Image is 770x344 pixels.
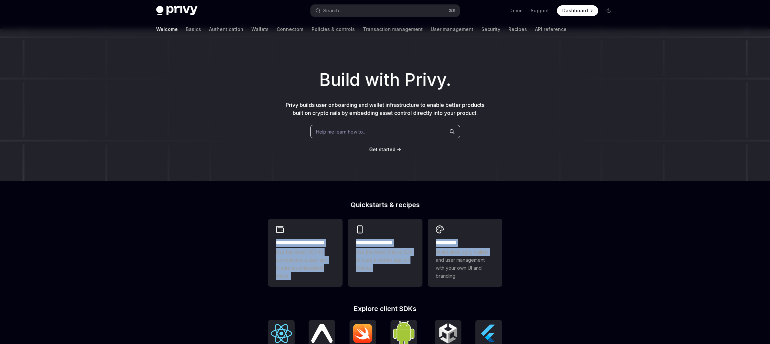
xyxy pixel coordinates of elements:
a: Transaction management [363,21,423,37]
img: Unity [437,323,459,344]
a: **** **** **** ***Use the React Native SDK to build a mobile app on Solana. [348,219,422,287]
span: Whitelabel login, wallets, and user management with your own UI and branding. [436,248,494,280]
a: Basics [186,21,201,37]
a: Dashboard [557,5,598,16]
a: User management [431,21,473,37]
a: Wallets [251,21,269,37]
div: Search... [323,7,342,15]
span: Use the React SDK to authenticate a user and create an embedded wallet. [276,248,335,280]
span: ⌘ K [449,8,456,13]
a: Welcome [156,21,178,37]
img: React [271,324,292,343]
span: Dashboard [562,7,588,14]
img: React Native [311,324,333,343]
h1: Build with Privy. [11,67,759,93]
a: **** *****Whitelabel login, wallets, and user management with your own UI and branding. [428,219,502,287]
a: Support [531,7,549,14]
a: Demo [509,7,523,14]
a: API reference [535,21,567,37]
img: iOS (Swift) [352,323,374,343]
a: Get started [369,146,395,153]
img: dark logo [156,6,197,15]
button: Search...⌘K [311,5,460,17]
a: Connectors [277,21,304,37]
span: Privy builds user onboarding and wallet infrastructure to enable better products built on crypto ... [286,102,484,116]
span: Help me learn how to… [316,128,367,135]
h2: Quickstarts & recipes [268,201,502,208]
img: Flutter [478,323,499,344]
span: Use the React Native SDK to build a mobile app on Solana. [356,248,414,272]
a: Authentication [209,21,243,37]
a: Security [481,21,500,37]
h2: Explore client SDKs [268,305,502,312]
button: Toggle dark mode [604,5,614,16]
span: Get started [369,147,395,152]
a: Recipes [508,21,527,37]
a: Policies & controls [312,21,355,37]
